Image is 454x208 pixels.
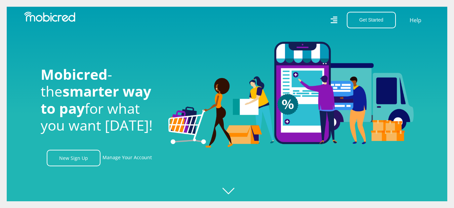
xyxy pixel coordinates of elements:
button: Get Started [347,12,396,28]
span: smarter way to pay [41,81,151,117]
a: Help [409,16,422,25]
img: Mobicred [24,12,75,22]
a: New Sign Up [47,150,100,166]
img: Welcome to Mobicred [168,42,414,148]
span: Mobicred [41,65,108,84]
a: Manage Your Account [102,150,152,166]
h1: - the for what you want [DATE]! [41,66,158,134]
